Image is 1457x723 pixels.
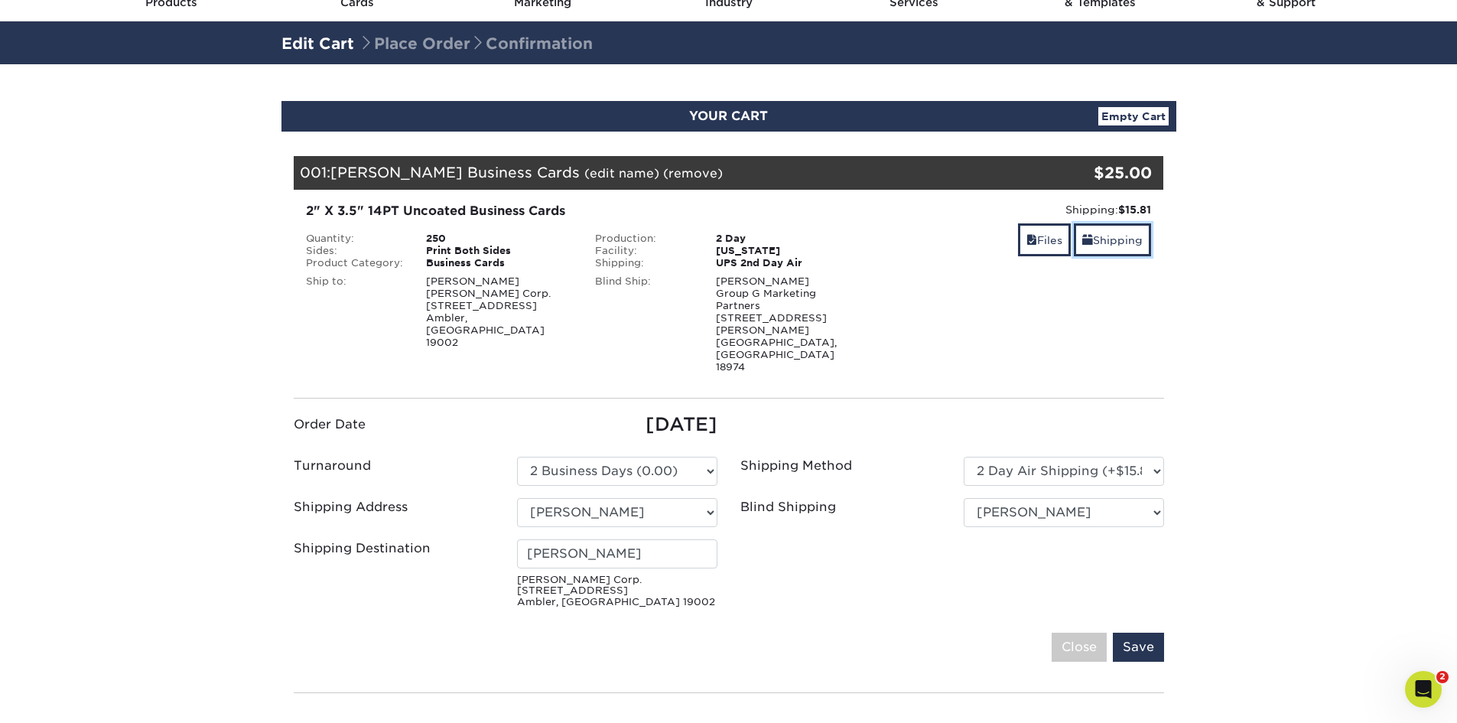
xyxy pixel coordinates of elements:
div: [PERSON_NAME] [PERSON_NAME] Corp. [STREET_ADDRESS] Ambler, [GEOGRAPHIC_DATA] 19002 [415,275,584,349]
span: shipping [1082,234,1093,246]
a: Edit Cart [281,34,354,53]
span: 2 [1436,671,1449,683]
div: Ship to: [294,275,415,349]
a: (remove) [663,166,723,181]
div: 2" X 3.5" 14PT Uncoated Business Cards [306,202,862,220]
span: [PERSON_NAME] Business Cards [330,164,580,181]
a: Shipping [1074,223,1151,256]
strong: $15.81 [1118,204,1151,216]
div: 001: [294,156,1019,190]
input: Save [1113,633,1164,662]
a: Empty Cart [1098,107,1169,125]
div: Shipping: [584,257,704,269]
div: Product Category: [294,257,415,269]
iframe: Google Customer Reviews [4,676,130,718]
div: Shipping: [885,202,1152,217]
label: Blind Shipping [740,498,836,516]
label: Shipping Destination [294,539,431,558]
small: [PERSON_NAME] Corp. [STREET_ADDRESS] Ambler, [GEOGRAPHIC_DATA] 19002 [517,575,717,608]
a: Files [1018,223,1071,256]
span: Place Order Confirmation [359,34,593,53]
div: Sides: [294,245,415,257]
label: Turnaround [294,457,371,475]
div: 250 [415,233,584,245]
div: [US_STATE] [704,245,873,257]
div: [PERSON_NAME] Group G Marketing Partners [STREET_ADDRESS][PERSON_NAME] [GEOGRAPHIC_DATA], [GEOGRA... [704,275,873,373]
div: Print Both Sides [415,245,584,257]
div: Business Cards [415,257,584,269]
label: Shipping Method [740,457,852,475]
label: Order Date [294,415,366,434]
iframe: Intercom live chat [1405,671,1442,708]
div: Production: [584,233,704,245]
div: [DATE] [517,411,717,438]
div: Quantity: [294,233,415,245]
div: Blind Ship: [584,275,704,373]
span: files [1026,234,1037,246]
input: Close [1052,633,1107,662]
a: (edit name) [584,166,659,181]
div: Facility: [584,245,704,257]
label: Shipping Address [294,498,408,516]
span: YOUR CART [689,109,768,123]
div: UPS 2nd Day Air [704,257,873,269]
div: $25.00 [1019,161,1153,184]
div: 2 Day [704,233,873,245]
